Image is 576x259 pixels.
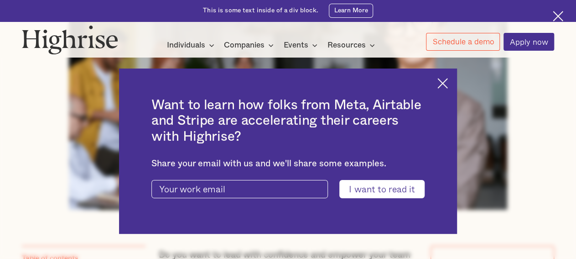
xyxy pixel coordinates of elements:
img: Cross icon [437,78,448,89]
h2: Want to learn how folks from Meta, Airtable and Stripe are accelerating their careers with Highrise? [151,97,425,144]
div: Companies [224,40,265,51]
div: Resources [327,40,366,51]
input: Your work email [151,180,328,198]
a: Apply now [503,33,554,51]
img: Cross icon [553,11,563,21]
div: Individuals [167,40,205,51]
div: Events [284,40,320,51]
div: Companies [224,40,276,51]
form: current-ascender-blog-article-modal-form [151,180,425,198]
input: I want to read it [339,180,425,198]
div: Share your email with us and we'll share some examples. [151,159,425,169]
div: Resources [327,40,378,51]
div: Individuals [167,40,217,51]
div: Events [284,40,308,51]
div: This is some text inside of a div block. [203,6,318,15]
img: Highrise logo [22,25,118,54]
a: Schedule a demo [426,33,500,51]
a: Learn More [329,4,373,18]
